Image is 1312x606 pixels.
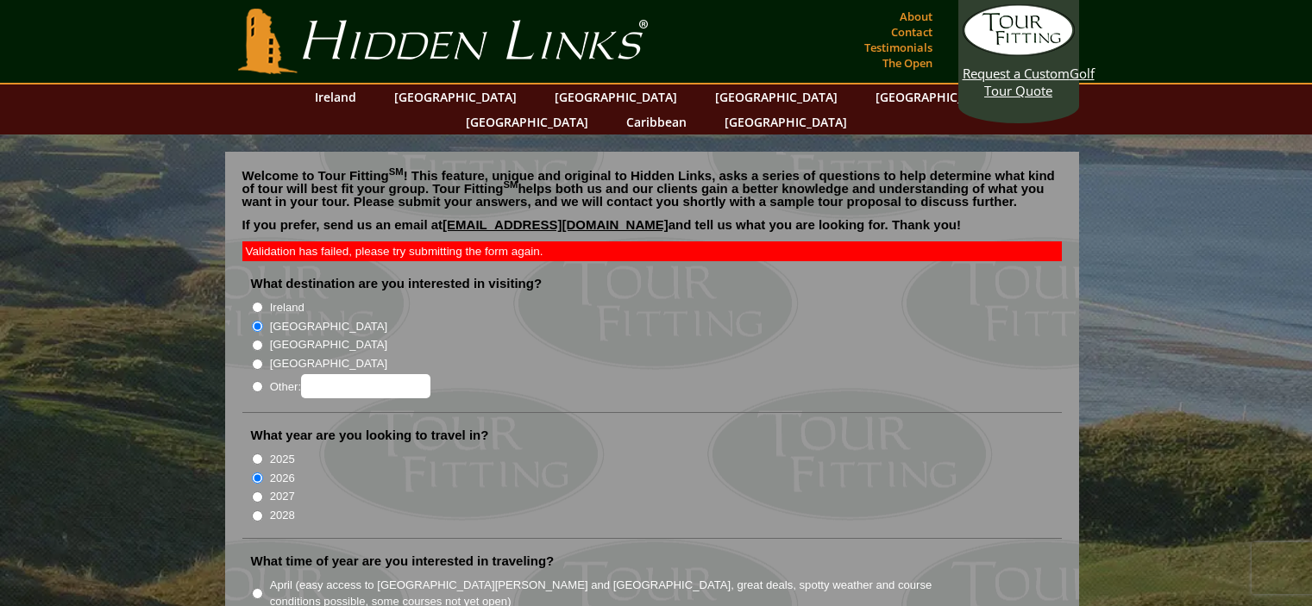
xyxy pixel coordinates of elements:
[504,179,518,190] sup: SM
[867,84,1007,109] a: [GEOGRAPHIC_DATA]
[963,65,1070,82] span: Request a Custom
[963,4,1075,99] a: Request a CustomGolf Tour Quote
[270,470,295,487] label: 2026
[706,84,846,109] a: [GEOGRAPHIC_DATA]
[878,51,937,75] a: The Open
[242,241,1062,261] div: Validation has failed, please try submitting the form again.
[301,374,430,398] input: Other:
[270,451,295,468] label: 2025
[242,218,1062,244] p: If you prefer, send us an email at and tell us what you are looking for. Thank you!
[895,4,937,28] a: About
[251,553,555,570] label: What time of year are you interested in traveling?
[618,109,695,134] a: Caribbean
[242,169,1062,208] p: Welcome to Tour Fitting ! This feature, unique and original to Hidden Links, asks a series of que...
[251,427,489,444] label: What year are you looking to travel in?
[270,507,295,524] label: 2028
[270,488,295,505] label: 2027
[443,217,669,232] a: [EMAIL_ADDRESS][DOMAIN_NAME]
[270,355,387,372] label: [GEOGRAPHIC_DATA]
[389,166,404,177] sup: SM
[887,20,937,44] a: Contact
[457,109,597,134] a: [GEOGRAPHIC_DATA]
[860,35,937,59] a: Testimonials
[546,84,686,109] a: [GEOGRAPHIC_DATA]
[386,84,525,109] a: [GEOGRAPHIC_DATA]
[306,84,365,109] a: Ireland
[270,318,387,335] label: [GEOGRAPHIC_DATA]
[270,299,304,316] label: Ireland
[270,374,430,398] label: Other:
[716,109,856,134] a: [GEOGRAPHIC_DATA]
[270,336,387,353] label: [GEOGRAPHIC_DATA]
[251,275,543,292] label: What destination are you interested in visiting?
